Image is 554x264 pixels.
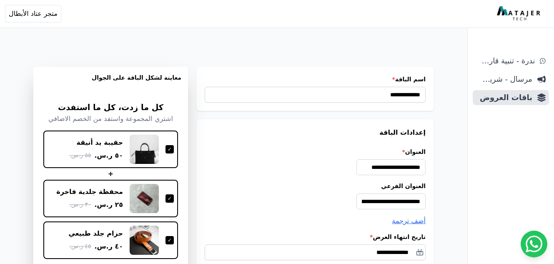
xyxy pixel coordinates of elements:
button: متجر عتاد الأبطال [5,5,61,23]
p: اشتري المجموعة واستفد من الخصم الاضافي [43,114,178,124]
span: ٣٠ ر.س. [69,200,91,209]
h3: معاينة لشكل الباقة على الجوال [40,73,181,92]
span: ٢٥ ر.س. [94,200,123,210]
div: + [43,169,178,179]
span: ٤٥ ر.س. [69,242,91,251]
span: ٥٥ ر.س. [69,151,91,160]
div: حقيبة يد أنيقة [77,138,123,147]
img: حزام جلد طبيعي [130,226,159,255]
label: تاريخ انتهاء العرض [205,233,426,241]
label: اسم الباقة [205,75,426,83]
img: MatajerTech Logo [497,6,542,21]
h3: إعدادات الباقة [205,128,426,138]
span: باقات العروض [476,92,532,103]
span: ندرة - تنبية قارب علي النفاذ [476,55,535,67]
h3: كل ما زدت، كل ما استفدت [43,102,178,114]
img: محفظة جلدية فاخرة [130,184,159,213]
label: العنوان الفرعي [205,182,426,190]
span: ٥٠ ر.س. [94,151,123,161]
div: حزام جلد طبيعي [69,229,123,238]
span: أضف ترجمة [392,217,426,225]
span: ٤٠ ر.س. [94,241,123,251]
button: أضف ترجمة [392,216,426,226]
span: مرسال - شريط دعاية [476,73,532,85]
span: متجر عتاد الأبطال [9,9,58,19]
img: حقيبة يد أنيقة [130,135,159,164]
div: محفظة جلدية فاخرة [56,187,123,196]
label: العنوان [205,148,426,156]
